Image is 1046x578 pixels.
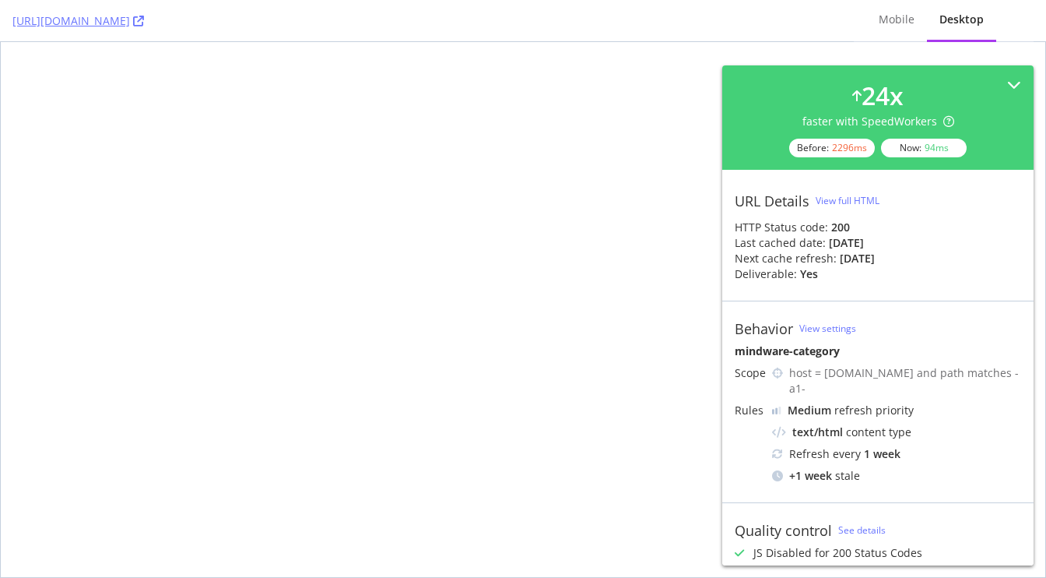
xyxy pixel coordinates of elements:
[792,425,843,440] div: text/html
[832,141,867,154] div: 2296 ms
[939,12,984,27] div: Desktop
[829,235,864,251] div: [DATE]
[735,251,837,266] div: Next cache refresh:
[925,141,949,154] div: 94 ms
[753,545,922,561] div: JS Disabled for 200 Status Codes
[789,139,875,157] div: Before:
[735,365,766,381] div: Scope
[800,266,818,282] div: Yes
[789,468,832,484] div: + 1 week
[788,403,914,418] div: refresh priority
[735,192,809,210] div: URL Details
[735,266,797,282] div: Deliverable:
[735,320,793,337] div: Behavior
[799,322,856,335] a: View settings
[802,114,954,129] div: faster with SpeedWorkers
[735,522,832,539] div: Quality control
[881,139,967,157] div: Now:
[831,220,850,234] strong: 200
[12,13,144,29] a: [URL][DOMAIN_NAME]
[772,446,1021,462] div: Refresh every
[816,189,879,213] button: View full HTML
[788,403,831,418] div: Medium
[879,12,914,27] div: Mobile
[789,365,1021,396] div: host = [DOMAIN_NAME] and path matches -a1-
[864,446,900,462] div: 1 week
[735,235,826,251] div: Last cached date:
[838,523,886,537] a: See details
[735,220,1021,235] div: HTTP Status code:
[862,78,904,114] div: 24 x
[735,403,766,418] div: Rules
[772,468,1021,484] div: stale
[772,425,1021,440] div: content type
[816,194,879,207] div: View full HTML
[772,407,781,414] img: j32suk7ufU7viAAAAAElFTkSuQmCC
[840,251,875,266] div: [DATE]
[735,344,1021,359] div: mindware-category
